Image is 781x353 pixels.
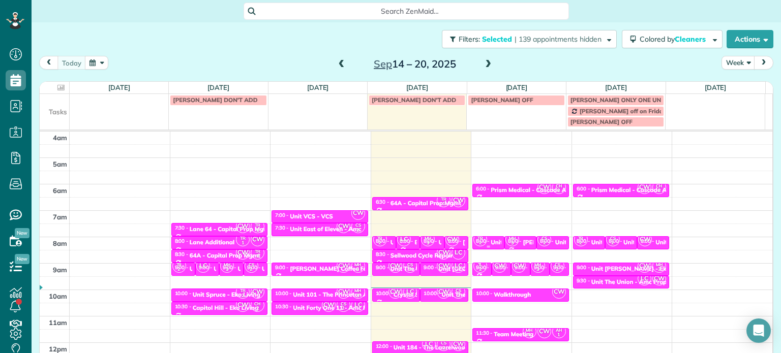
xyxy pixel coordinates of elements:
span: CW [251,285,264,299]
small: 3 [506,238,519,248]
small: 3 [422,238,434,248]
span: CW [388,259,402,273]
small: 2 [173,265,186,274]
small: 2 [374,238,386,248]
div: Unit 184 - The Laurelwood . - Capital [394,344,498,351]
div: Team Meeting [494,331,533,338]
small: 3 [352,265,365,274]
span: 11am [49,318,67,327]
button: Filters: Selected | 139 appointments hidden [442,30,617,48]
span: Sep [374,57,392,70]
span: Colored by [640,35,709,44]
span: CW [452,194,465,207]
span: CW [638,233,652,246]
span: [PERSON_NAME] OFF [471,96,533,104]
span: Cleaners [675,35,707,44]
span: [PERSON_NAME] off on Fridays [580,107,669,115]
div: Unit East of Eleven - Amc [290,226,361,233]
a: [DATE] [207,83,229,91]
span: CW [638,259,651,273]
span: LC [452,246,465,260]
span: [PERSON_NAME] ONLY ONE UNIT [570,96,667,104]
span: CW [652,272,666,285]
small: 2 [437,343,450,353]
div: [PERSON_NAME] Coffee Factory [290,265,381,272]
a: [DATE] [406,83,428,91]
span: CW [445,233,459,246]
small: 2 [474,265,487,274]
button: Week [722,56,755,70]
a: [DATE] [605,83,627,91]
span: CW [493,259,506,273]
span: 7am [53,213,67,221]
h2: 14 – 20, 2025 [351,58,478,70]
small: 2 [474,238,487,248]
small: 1 [553,330,565,340]
button: prev [39,56,58,70]
small: 2 [251,304,264,313]
span: CW [552,285,566,299]
div: Sellwood Cycle Repair [390,252,453,259]
span: 10am [49,292,67,300]
small: 2 [551,265,564,274]
a: [DATE] [108,83,130,91]
button: Actions [727,30,773,48]
div: Lane 64 - Capital Prop Mgmt [190,226,271,233]
small: 1 [251,226,264,235]
small: 2 [653,186,666,196]
span: CW [236,246,250,260]
div: Prism Medical - Cascade Aids Project [591,186,696,194]
span: CW [236,219,250,233]
div: Unit 101 - The Princeton Apartments - Capital [293,291,423,298]
div: 64A - Capital Prop Mgmt [390,200,461,207]
span: LC [351,298,365,312]
span: CW [537,325,551,338]
button: next [754,56,773,70]
span: CW [322,298,336,312]
div: Open Intercom Messenger [746,318,771,343]
span: 6am [53,186,67,195]
small: 2 [337,304,350,313]
div: Unit [PERSON_NAME] - Eko Living [591,265,688,272]
span: LC [403,285,417,299]
span: 12pm [49,345,67,353]
span: LC [452,259,465,273]
span: | 139 appointments hidden [515,35,602,44]
small: 2 [575,238,587,248]
a: [DATE] [307,83,329,91]
span: CW [537,180,551,194]
div: 64A - Capital Prop Mgmt [190,252,260,259]
small: 3 [221,265,233,274]
span: [PERSON_NAME] DON'T ADD [173,96,257,104]
small: 2 [452,291,465,301]
a: [DATE] [506,83,528,91]
span: LC [422,337,436,351]
div: Walkthrough [494,291,531,298]
button: Colored byCleaners [622,30,723,48]
div: Prism Medical - Cascade Aids Project [491,186,595,194]
span: [PERSON_NAME] OFF [570,118,633,125]
div: Unit VCS - VCS [290,213,333,220]
span: CW [251,233,264,246]
span: CW [638,180,651,194]
div: Unit Spruce - Eko Living [193,291,260,298]
small: 2 [352,226,365,235]
small: 1 [251,251,264,261]
div: Capitol Hill - Eko Living [193,304,258,311]
div: Lane Additional [190,239,234,246]
span: 9am [53,266,67,274]
small: 2 [245,265,258,274]
small: 3 [532,265,545,274]
span: 4am [53,134,67,142]
span: 8am [53,239,67,247]
span: LC [196,259,210,273]
small: 2 [404,265,416,274]
span: CW [337,219,350,233]
small: 2 [553,186,565,196]
span: CW [452,337,465,351]
span: CW [512,259,526,273]
small: 1 [236,238,249,248]
span: 5am [53,160,67,168]
span: CW [337,285,350,299]
div: Unit Forty One 11 - Amc Property Management [293,304,427,311]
